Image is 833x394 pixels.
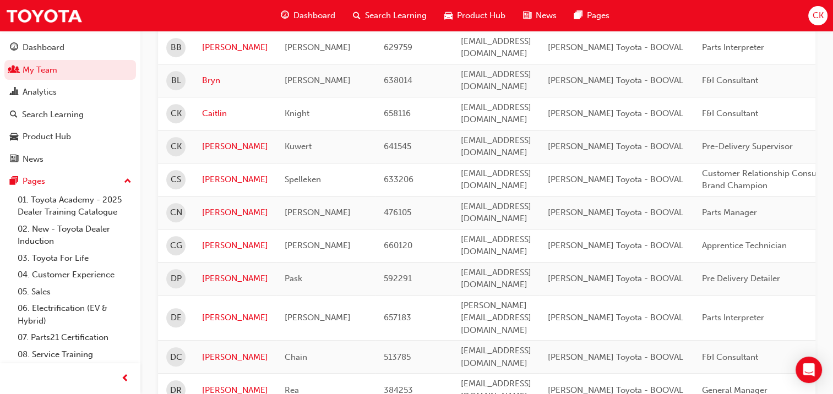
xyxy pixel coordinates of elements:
button: Pages [4,171,136,191]
span: 658116 [384,108,411,118]
span: [PERSON_NAME][EMAIL_ADDRESS][DOMAIN_NAME] [461,300,531,335]
span: CG [170,239,182,252]
span: [EMAIL_ADDRESS][DOMAIN_NAME] [461,168,531,191]
span: up-icon [124,174,132,189]
a: 06. Electrification (EV & Hybrid) [13,300,136,329]
a: 02. New - Toyota Dealer Induction [13,221,136,250]
span: 641545 [384,141,411,151]
button: DashboardMy TeamAnalyticsSearch LearningProduct HubNews [4,35,136,171]
a: Bryn [202,74,268,87]
span: DC [170,351,182,364]
a: Search Learning [4,105,136,125]
span: [EMAIL_ADDRESS][DOMAIN_NAME] [461,346,531,368]
span: pages-icon [574,9,582,23]
a: Analytics [4,82,136,102]
a: [PERSON_NAME] [202,351,268,364]
span: 660120 [384,240,412,250]
span: CN [170,206,182,219]
a: News [4,149,136,169]
span: Spelleken [285,174,321,184]
a: car-iconProduct Hub [435,4,514,27]
a: 04. Customer Experience [13,266,136,283]
span: search-icon [10,110,18,120]
span: [PERSON_NAME] Toyota - BOOVAL [548,174,683,184]
a: Product Hub [4,127,136,147]
a: [PERSON_NAME] [202,206,268,219]
span: [PERSON_NAME] Toyota - BOOVAL [548,313,683,322]
a: [PERSON_NAME] [202,272,268,285]
span: news-icon [10,155,18,165]
span: pages-icon [10,177,18,187]
a: [PERSON_NAME] [202,239,268,252]
a: search-iconSearch Learning [344,4,435,27]
span: 633206 [384,174,413,184]
span: [PERSON_NAME] Toyota - BOOVAL [548,207,683,217]
a: 08. Service Training [13,346,136,363]
span: chart-icon [10,87,18,97]
span: guage-icon [281,9,289,23]
span: F&I Consultant [702,75,758,85]
span: DE [171,311,182,324]
span: [EMAIL_ADDRESS][DOMAIN_NAME] [461,201,531,224]
span: [PERSON_NAME] Toyota - BOOVAL [548,240,683,250]
div: Dashboard [23,41,64,54]
div: Open Intercom Messenger [796,357,822,383]
span: [PERSON_NAME] [285,75,351,85]
span: [EMAIL_ADDRESS][DOMAIN_NAME] [461,36,531,59]
span: prev-icon [121,372,129,386]
span: [PERSON_NAME] [285,42,351,52]
div: Pages [23,175,45,188]
span: [EMAIL_ADDRESS][DOMAIN_NAME] [461,234,531,257]
span: guage-icon [10,43,18,53]
span: Parts Manager [702,207,757,217]
span: 638014 [384,75,412,85]
div: Analytics [23,86,57,98]
span: DP [171,272,182,285]
span: [PERSON_NAME] [285,240,351,250]
span: [PERSON_NAME] Toyota - BOOVAL [548,42,683,52]
span: Kuwert [285,141,312,151]
span: Pages [587,9,609,22]
span: Pask [285,273,302,283]
span: [PERSON_NAME] Toyota - BOOVAL [548,75,683,85]
img: Trak [6,3,83,28]
div: Product Hub [23,130,71,143]
span: Apprentice Technician [702,240,787,250]
span: [EMAIL_ADDRESS][DOMAIN_NAME] [461,267,531,290]
a: 01. Toyota Academy - 2025 Dealer Training Catalogue [13,191,136,221]
span: search-icon [353,9,361,23]
span: Product Hub [457,9,505,22]
span: CK [171,107,182,120]
span: News [536,9,557,22]
span: 657183 [384,313,411,322]
span: car-icon [444,9,453,23]
span: car-icon [10,132,18,142]
span: people-icon [10,65,18,75]
span: 592291 [384,273,412,283]
span: news-icon [523,9,531,23]
span: Parts Interpreter [702,42,764,52]
span: Chain [285,352,307,362]
span: CS [171,173,181,186]
span: Knight [285,108,309,118]
span: [PERSON_NAME] Toyota - BOOVAL [548,141,683,151]
a: news-iconNews [514,4,565,27]
a: [PERSON_NAME] [202,311,268,324]
a: My Team [4,60,136,80]
a: [PERSON_NAME] [202,173,268,186]
span: BL [171,74,181,87]
span: [EMAIL_ADDRESS][DOMAIN_NAME] [461,69,531,92]
a: 03. Toyota For Life [13,250,136,267]
a: Dashboard [4,37,136,58]
span: CK [812,9,823,22]
span: Pre-Delivery Supervisor [702,141,793,151]
span: 513785 [384,352,411,362]
span: [PERSON_NAME] Toyota - BOOVAL [548,352,683,362]
span: 629759 [384,42,412,52]
span: [PERSON_NAME] Toyota - BOOVAL [548,108,683,118]
button: CK [808,6,827,25]
span: F&I Consultant [702,108,758,118]
span: [PERSON_NAME] [285,207,351,217]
